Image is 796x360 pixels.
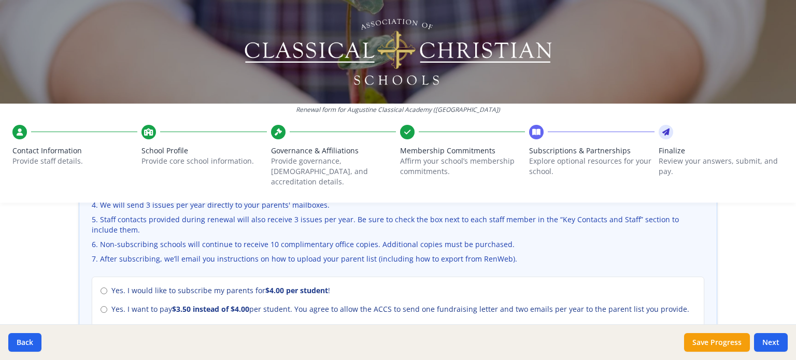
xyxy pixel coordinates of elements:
[111,304,689,314] span: Yes. I want to pay per student. You agree to allow the ACCS to send one fundraising letter and tw...
[12,156,137,166] p: Provide staff details.
[8,333,41,352] button: Back
[529,146,654,156] span: Subscriptions & Partnerships
[754,333,788,352] button: Next
[271,146,396,156] span: Governance & Affiliations
[400,156,525,177] p: Affirm your school’s membership commitments.
[92,214,704,235] li: Staff contacts provided during renewal will also receive 3 issues per year. Be sure to check the ...
[141,146,266,156] span: School Profile
[111,323,347,333] span: No. We do not wish to subscribe parents to .
[12,146,137,156] span: Contact Information
[92,239,704,250] li: Non-subscribing schools will continue to receive 10 complimentary office copies. Additional copie...
[111,285,330,296] span: Yes. I would like to subscribe my parents for !
[659,146,784,156] span: Finalize
[271,156,396,187] p: Provide governance, [DEMOGRAPHIC_DATA], and accreditation details.
[529,156,654,177] p: Explore optional resources for your school.
[659,156,784,177] p: Review your answers, submit, and pay.
[243,16,553,88] img: Logo
[400,146,525,156] span: Membership Commitments
[101,306,107,313] input: Yes. I want to pay$3.50 instead of $4.00per student. You agree to allow the ACCS to send one fund...
[141,156,266,166] p: Provide core school information.
[684,333,750,352] button: Save Progress
[172,304,249,314] strong: $3.50 instead of $4.00
[262,323,345,333] em: The Classical Difference
[92,254,704,264] li: After subscribing, we’ll email you instructions on how to upload your parent list (including how ...
[265,285,328,295] strong: $4.00 per student
[101,287,107,294] input: Yes. I would like to subscribe my parents for$4.00 per student!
